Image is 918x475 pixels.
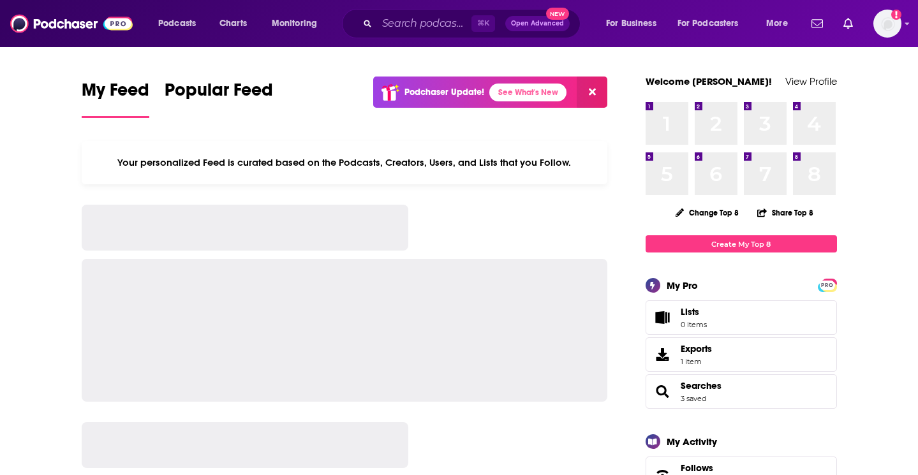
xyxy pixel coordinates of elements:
[891,10,901,20] svg: Add a profile image
[10,11,133,36] img: Podchaser - Follow, Share and Rate Podcasts
[785,75,837,87] a: View Profile
[757,200,814,225] button: Share Top 8
[511,20,564,27] span: Open Advanced
[873,10,901,38] button: Show profile menu
[681,380,722,391] a: Searches
[606,15,656,33] span: For Business
[820,281,835,290] span: PRO
[546,8,569,20] span: New
[766,15,788,33] span: More
[681,343,712,354] span: Exports
[681,462,798,474] a: Follows
[646,300,837,335] a: Lists
[806,13,828,34] a: Show notifications dropdown
[873,10,901,38] img: User Profile
[650,383,676,400] a: Searches
[669,13,757,34] button: open menu
[82,141,608,184] div: Your personalized Feed is curated based on the Podcasts, Creators, Users, and Lists that you Follow.
[82,79,149,118] a: My Feed
[681,462,713,474] span: Follows
[219,15,247,33] span: Charts
[873,10,901,38] span: Logged in as kkade
[505,16,570,31] button: Open AdvancedNew
[646,374,837,409] span: Searches
[263,13,334,34] button: open menu
[650,309,676,326] span: Lists
[668,205,747,221] button: Change Top 8
[667,435,717,448] div: My Activity
[838,13,858,34] a: Show notifications dropdown
[677,15,739,33] span: For Podcasters
[211,13,255,34] a: Charts
[820,280,835,289] a: PRO
[149,13,212,34] button: open menu
[667,279,698,291] div: My Pro
[377,13,471,34] input: Search podcasts, credits, & more...
[489,84,566,101] a: See What's New
[404,87,484,98] p: Podchaser Update!
[597,13,672,34] button: open menu
[681,357,712,366] span: 1 item
[272,15,317,33] span: Monitoring
[757,13,804,34] button: open menu
[354,9,593,38] div: Search podcasts, credits, & more...
[646,235,837,252] a: Create My Top 8
[82,79,149,108] span: My Feed
[681,306,699,318] span: Lists
[681,306,707,318] span: Lists
[471,15,495,32] span: ⌘ K
[158,15,196,33] span: Podcasts
[646,337,837,372] a: Exports
[646,75,772,87] a: Welcome [PERSON_NAME]!
[650,346,676,363] span: Exports
[681,394,706,403] a: 3 saved
[165,79,273,118] a: Popular Feed
[681,320,707,329] span: 0 items
[165,79,273,108] span: Popular Feed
